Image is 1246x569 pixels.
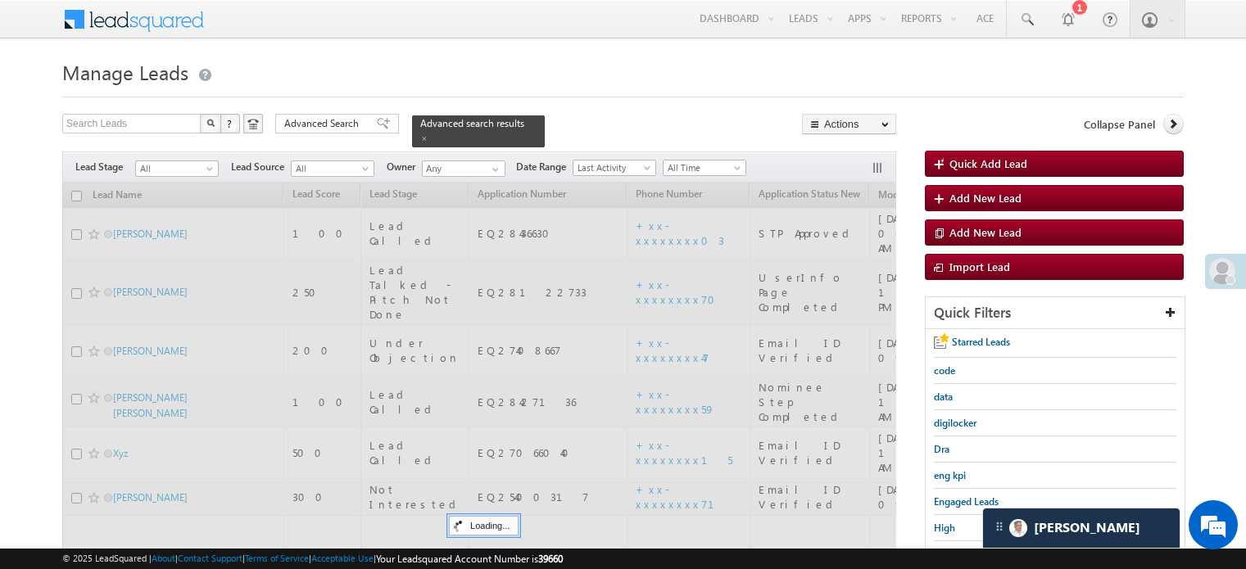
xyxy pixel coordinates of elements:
span: Import Lead [949,260,1010,273]
span: Add New Lead [949,191,1022,205]
span: 39660 [538,553,563,565]
span: Engaged Leads [934,495,999,508]
a: Terms of Service [245,553,309,563]
span: code [934,364,955,377]
div: carter-dragCarter[PERSON_NAME] [982,508,1180,549]
span: data [934,391,953,403]
div: Loading... [449,516,519,535]
span: Add New Lead [949,225,1022,239]
span: Date Range [516,160,573,174]
span: Lead Stage [75,160,135,174]
span: digilocker [934,417,976,429]
img: carter-drag [993,520,1006,533]
span: Dra [934,443,949,455]
img: Carter [1009,519,1027,537]
a: Contact Support [178,553,242,563]
span: All Time [664,160,741,175]
span: Quick Add Lead [949,156,1027,170]
span: Collapse Panel [1084,117,1155,132]
a: About [152,553,175,563]
span: All [292,161,369,176]
input: Type to Search [422,160,505,177]
button: ? [220,114,240,133]
span: eng kpi [934,469,966,481]
span: Advanced Search [284,116,364,131]
span: Carter [1034,520,1140,535]
span: Your Leadsquared Account Number is [376,553,563,565]
a: All [291,160,374,177]
span: © 2025 LeadSquared | | | | | [62,551,563,567]
span: Lead Source [231,160,291,174]
a: Last Activity [573,160,656,176]
a: Show All Items [483,161,504,178]
span: Starred Leads [952,336,1010,348]
span: Owner [387,160,422,174]
span: Last Activity [573,160,651,175]
a: Acceptable Use [311,553,374,563]
a: All Time [663,160,746,176]
img: Search [206,119,215,127]
span: Advanced search results [420,117,524,129]
span: All [136,161,214,176]
div: Quick Filters [926,297,1185,329]
a: All [135,160,219,177]
span: ? [227,116,234,130]
span: Manage Leads [62,59,188,85]
button: Actions [802,114,896,134]
span: High [934,522,955,534]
